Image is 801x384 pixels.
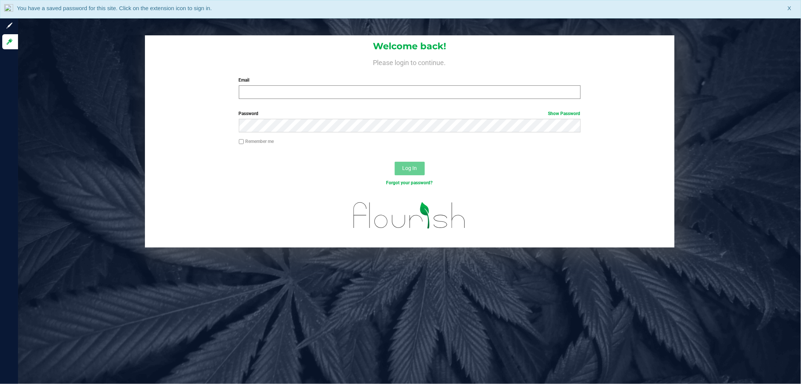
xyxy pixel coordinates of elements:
[386,180,433,185] a: Forgot your password?
[239,111,259,116] span: Password
[395,162,425,175] button: Log In
[787,4,791,13] span: X
[17,5,212,11] span: You have a saved password for this site. Click on the extension icon to sign in.
[6,38,13,46] inline-svg: Log in
[4,4,13,14] img: notLoggedInIcon.png
[239,77,581,83] label: Email
[548,111,581,116] a: Show Password
[343,194,476,237] img: flourish_logo.svg
[239,139,244,144] input: Remember me
[239,138,274,145] label: Remember me
[6,22,13,29] inline-svg: Sign up
[145,41,674,51] h1: Welcome back!
[145,57,674,66] h4: Please login to continue.
[402,165,417,171] span: Log In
